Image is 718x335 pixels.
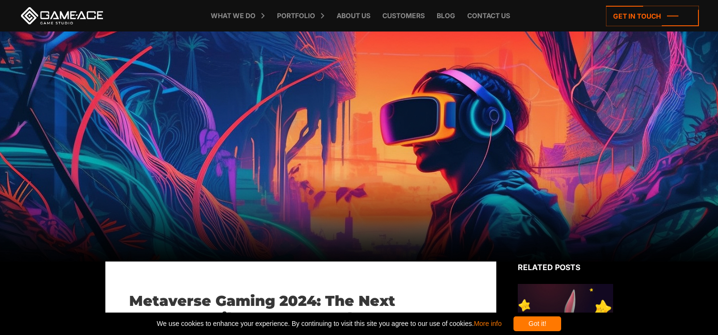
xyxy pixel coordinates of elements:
a: Get in touch [606,6,699,26]
div: Related posts [518,262,613,273]
a: More info [474,320,502,327]
span: We use cookies to enhance your experience. By continuing to visit this site you agree to our use ... [157,316,502,331]
div: Got it! [513,316,561,331]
